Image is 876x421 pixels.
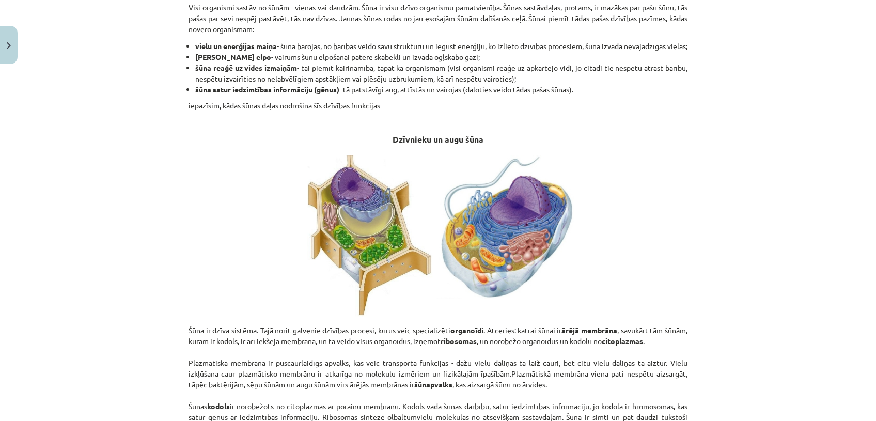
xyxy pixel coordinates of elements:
[195,41,687,52] li: - šūna barojas, no barības veido savu struktūru un iegūst enerģiju, ko izlieto dzīvības procesiem...
[393,134,483,145] strong: Dzīvnieku un augu šūna
[195,85,339,94] strong: šūna satur iedzimtības informāciju (gēnus)
[602,336,643,346] strong: citoplazmas
[189,100,687,111] p: iepazīsim, kādas šūnas daļas nodrošina šīs dzīvības funkcijas
[195,41,277,51] strong: vielu un enerģijas maiņa
[195,84,687,95] li: - tā patstāvīgi aug, attīstās un vairojas (daloties veido tādas pašas šūnas).
[414,380,452,389] strong: šūnapvalks
[7,42,11,49] img: icon-close-lesson-0947bae3869378f0d4975bcd49f059093ad1ed9edebbc8119c70593378902aed.svg
[195,63,687,84] li: - tai piemīt kairināmība, tāpat kā organismam (visi organismi reaģē uz apkārtējo vidi, jo citādi ...
[207,401,230,411] strong: kodols
[441,336,477,346] strong: ribosomas
[450,325,483,335] strong: organoīdi
[195,63,297,72] strong: šūna reaģē uz vides izmaiņām
[561,325,617,335] strong: ārējā membrāna
[195,52,687,63] li: - vairums šūnu elpošanai patērē skābekli un izvada ogļskābo gāzi;
[195,52,271,61] strong: [PERSON_NAME] elpo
